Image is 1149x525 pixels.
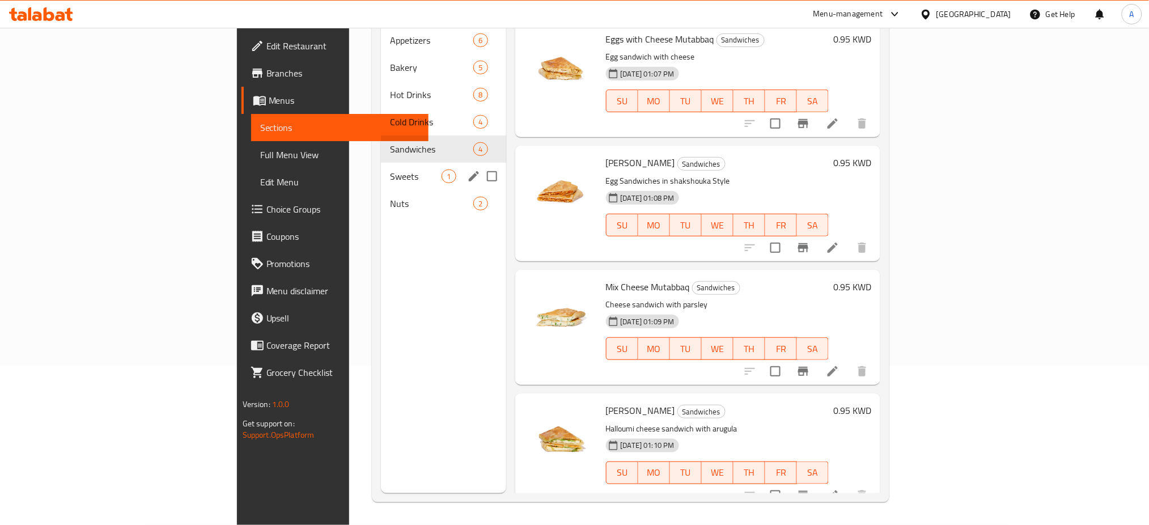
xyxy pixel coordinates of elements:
[764,359,787,383] span: Select to update
[706,93,729,109] span: WE
[266,202,420,216] span: Choice Groups
[251,141,429,168] a: Full Menu View
[734,90,765,112] button: TH
[381,27,506,54] div: Appetizers6
[381,136,506,163] div: Sandwiches4
[390,88,473,101] span: Hot Drinks
[826,117,840,130] a: Edit menu item
[524,155,597,227] img: Shakshouka Mutabbaq
[524,403,597,475] img: Halloumi Mutabbaq
[266,366,420,379] span: Grocery Checklist
[611,93,634,109] span: SU
[241,87,429,114] a: Menus
[243,416,295,431] span: Get support on:
[797,462,829,484] button: SA
[390,115,473,129] div: Cold Drinks
[734,462,765,484] button: TH
[241,332,429,359] a: Coverage Report
[606,402,675,419] span: [PERSON_NAME]
[616,193,679,204] span: [DATE] 01:08 PM
[802,93,824,109] span: SA
[606,298,829,312] p: Cheese sandwich with parsley
[670,214,702,236] button: TU
[473,33,487,47] div: items
[390,142,473,156] div: Sandwiches
[702,337,734,360] button: WE
[606,422,829,436] p: Halloumi cheese sandwich with arugula
[936,8,1011,20] div: [GEOGRAPHIC_DATA]
[241,359,429,386] a: Grocery Checklist
[381,22,506,222] nav: Menu sections
[243,427,315,442] a: Support.OpsPlatform
[643,464,665,481] span: MO
[638,462,670,484] button: MO
[826,241,840,255] a: Edit menu item
[241,277,429,304] a: Menu disclaimer
[643,341,665,357] span: MO
[849,234,876,261] button: delete
[738,217,761,234] span: TH
[381,190,506,217] div: Nuts2
[381,54,506,81] div: Bakery5
[738,93,761,109] span: TH
[716,33,765,47] div: Sandwiches
[606,337,638,360] button: SU
[790,110,817,137] button: Branch-specific-item
[260,121,420,134] span: Sections
[390,197,473,210] span: Nuts
[474,117,487,128] span: 4
[381,163,506,190] div: Sweets1edit
[381,108,506,136] div: Cold Drinks4
[797,337,829,360] button: SA
[390,61,473,74] div: Bakery
[790,358,817,385] button: Branch-specific-item
[764,112,787,136] span: Select to update
[251,114,429,141] a: Sections
[241,250,429,277] a: Promotions
[813,7,883,21] div: Menu-management
[693,281,740,294] span: Sandwiches
[266,230,420,243] span: Coupons
[764,236,787,260] span: Select to update
[269,94,420,107] span: Menus
[616,69,679,79] span: [DATE] 01:07 PM
[474,144,487,155] span: 4
[260,175,420,189] span: Edit Menu
[670,337,702,360] button: TU
[678,405,725,418] span: Sandwiches
[706,217,729,234] span: WE
[802,464,824,481] span: SA
[473,61,487,74] div: items
[833,155,871,171] h6: 0.95 KWD
[260,148,420,162] span: Full Menu View
[833,403,871,418] h6: 0.95 KWD
[606,174,829,188] p: Egg Sandwiches in shakshouka Style
[678,158,725,171] span: Sandwiches
[675,464,697,481] span: TU
[390,33,473,47] span: Appetizers
[611,217,634,234] span: SU
[241,60,429,87] a: Branches
[606,31,714,48] span: Eggs with Cheese Mutabbaq
[241,196,429,223] a: Choice Groups
[802,341,824,357] span: SA
[474,90,487,100] span: 8
[675,93,697,109] span: TU
[473,88,487,101] div: items
[717,33,764,46] span: Sandwiches
[790,482,817,509] button: Branch-specific-item
[524,279,597,352] img: Mix Cheese Mutabbaq
[241,304,429,332] a: Upsell
[702,90,734,112] button: WE
[692,281,740,295] div: Sandwiches
[266,284,420,298] span: Menu disclaimer
[473,142,487,156] div: items
[706,464,729,481] span: WE
[738,341,761,357] span: TH
[677,157,726,171] div: Sandwiches
[770,341,792,357] span: FR
[474,198,487,209] span: 2
[474,35,487,46] span: 6
[677,405,726,418] div: Sandwiches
